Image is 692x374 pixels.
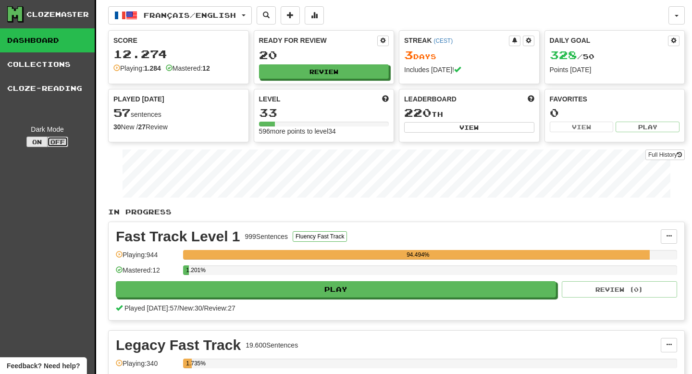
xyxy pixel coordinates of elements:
div: 596 more points to level 34 [259,126,389,136]
div: New / Review [113,122,244,132]
span: / [202,304,204,312]
button: Play [616,122,680,132]
div: Fast Track Level 1 [116,229,240,244]
span: 220 [404,106,432,119]
span: Score more points to level up [382,94,389,104]
span: Played [DATE] [113,94,164,104]
div: 33 [259,107,389,119]
button: Review (0) [562,281,677,298]
button: Add sentence to collection [281,6,300,25]
div: sentences [113,107,244,119]
span: Leaderboard [404,94,457,104]
span: / [177,304,179,312]
div: Playing: 944 [116,250,178,266]
a: Full History [645,150,685,160]
span: Français / English [144,11,236,19]
span: This week in points, UTC [528,94,534,104]
div: Legacy Fast Track [116,338,241,352]
button: Off [47,137,68,147]
button: Fluency Fast Track [293,231,347,242]
div: Dark Mode [7,125,87,134]
strong: 12 [202,64,210,72]
div: Ready for Review [259,36,378,45]
button: View [404,122,534,133]
button: Play [116,281,556,298]
div: 999 Sentences [245,232,288,241]
strong: 30 [113,123,121,131]
button: View [550,122,614,132]
div: Playing: [113,63,161,73]
div: Day s [404,49,534,62]
strong: 1.284 [144,64,161,72]
button: More stats [305,6,324,25]
span: Level [259,94,281,104]
div: Includes [DATE]! [404,65,534,75]
span: Played [DATE]: 57 [124,304,177,312]
button: Français/English [108,6,252,25]
div: Mastered: 12 [116,265,178,281]
div: 1.201% [186,265,189,275]
button: On [26,137,48,147]
div: Daily Goal [550,36,668,46]
strong: 27 [138,123,146,131]
div: 94.494% [186,250,650,260]
button: Review [259,64,389,79]
span: New: 30 [179,304,202,312]
div: th [404,107,534,119]
div: Clozemaster [26,10,89,19]
span: 3 [404,48,413,62]
div: 12.274 [113,48,244,60]
div: Mastered: [166,63,210,73]
div: Points [DATE] [550,65,680,75]
div: 20 [259,49,389,61]
button: Search sentences [257,6,276,25]
div: 1.735% [186,359,192,368]
div: Score [113,36,244,45]
div: Streak [404,36,509,45]
span: 57 [113,106,131,119]
div: 0 [550,107,680,119]
p: In Progress [108,207,685,217]
span: Review: 27 [204,304,235,312]
span: Open feedback widget [7,361,80,371]
span: 328 [550,48,577,62]
span: / 50 [550,52,594,61]
a: (CEST) [433,37,453,44]
div: 19.600 Sentences [246,340,298,350]
div: Favorites [550,94,680,104]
